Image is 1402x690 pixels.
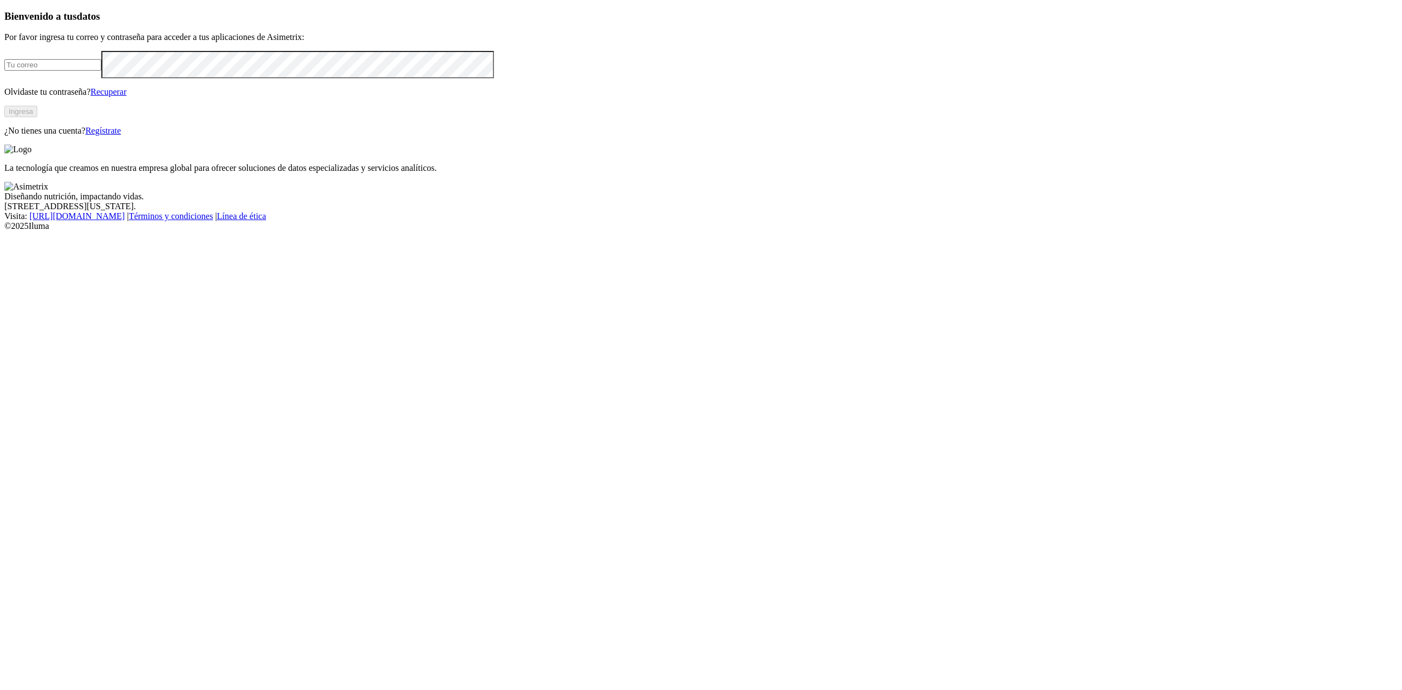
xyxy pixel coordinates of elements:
[4,87,1398,97] p: Olvidaste tu contraseña?
[4,182,48,192] img: Asimetrix
[4,163,1398,173] p: La tecnología que creamos en nuestra empresa global para ofrecer soluciones de datos especializad...
[4,221,1398,231] div: © 2025 Iluma
[4,59,101,71] input: Tu correo
[4,192,1398,202] div: Diseñando nutrición, impactando vidas.
[4,211,1398,221] div: Visita : | |
[90,87,127,96] a: Recuperar
[4,32,1398,42] p: Por favor ingresa tu correo y contraseña para acceder a tus aplicaciones de Asimetrix:
[4,202,1398,211] div: [STREET_ADDRESS][US_STATE].
[217,211,266,221] a: Línea de ética
[77,10,100,22] span: datos
[4,106,37,117] button: Ingresa
[4,126,1398,136] p: ¿No tienes una cuenta?
[85,126,121,135] a: Regístrate
[4,10,1398,22] h3: Bienvenido a tus
[4,145,32,154] img: Logo
[129,211,213,221] a: Términos y condiciones
[30,211,125,221] a: [URL][DOMAIN_NAME]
